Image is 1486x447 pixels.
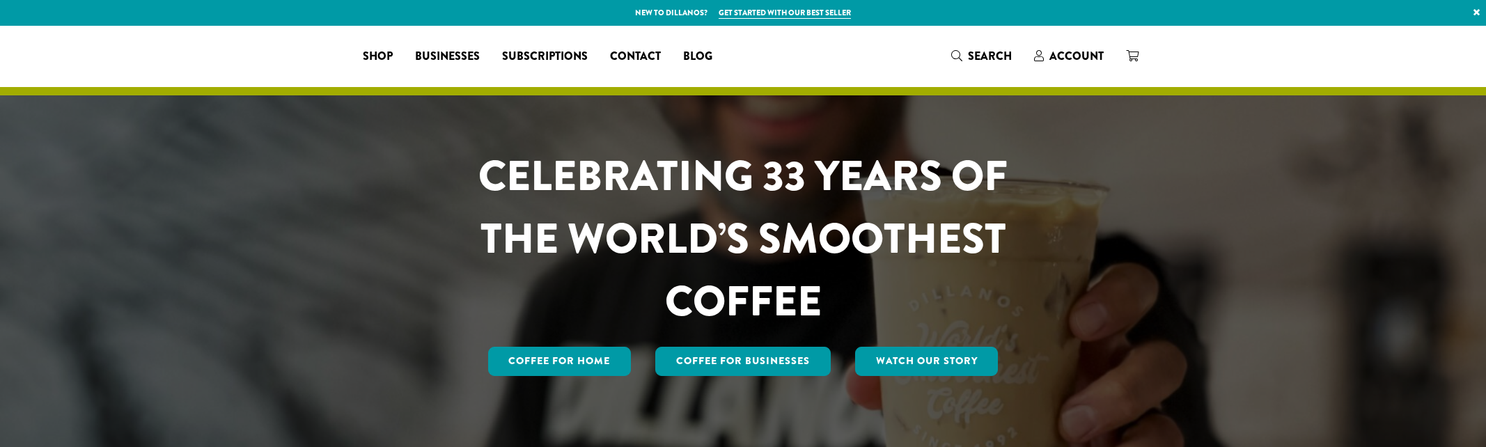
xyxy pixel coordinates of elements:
[940,45,1023,68] a: Search
[655,347,831,376] a: Coffee For Businesses
[968,48,1012,64] span: Search
[437,145,1049,333] h1: CELEBRATING 33 YEARS OF THE WORLD’S SMOOTHEST COFFEE
[415,48,480,65] span: Businesses
[683,48,712,65] span: Blog
[352,45,404,68] a: Shop
[719,7,851,19] a: Get started with our best seller
[610,48,661,65] span: Contact
[488,347,632,376] a: Coffee for Home
[855,347,999,376] a: Watch Our Story
[502,48,588,65] span: Subscriptions
[363,48,393,65] span: Shop
[1049,48,1104,64] span: Account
